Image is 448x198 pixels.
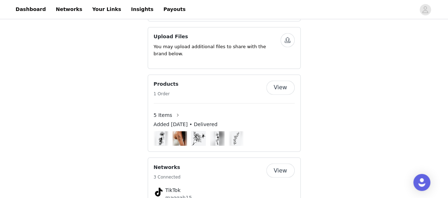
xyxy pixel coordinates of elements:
[229,129,243,147] img: Image Background Blur
[51,1,86,17] a: Networks
[154,112,172,119] span: 5 Items
[88,1,125,17] a: Your Links
[154,80,178,88] h4: Products
[191,131,206,146] img: Old Soul
[215,131,219,146] img: The Luckiest Charm
[154,33,280,40] h4: Upload Files
[174,131,186,146] img: Time After Time
[413,174,430,191] div: Open Intercom Messenger
[159,1,190,17] a: Payouts
[11,1,50,17] a: Dashboard
[231,131,240,146] img: Charmaine
[165,186,283,194] h4: TikTok
[266,80,295,95] button: View
[422,4,429,15] div: avatar
[154,43,280,57] p: You may upload additional files to share with the brand below.
[266,163,295,177] button: View
[154,121,218,128] span: Added [DATE] • Delivered
[154,129,168,147] img: Image Background Blur
[154,163,181,171] h4: Networks
[154,91,178,97] h5: 1 Order
[127,1,158,17] a: Insights
[154,174,181,180] h5: 3 Connected
[210,129,225,147] img: Image Background Blur
[148,74,301,152] div: Products
[172,129,187,147] img: Image Background Blur
[156,131,165,146] img: Flow Along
